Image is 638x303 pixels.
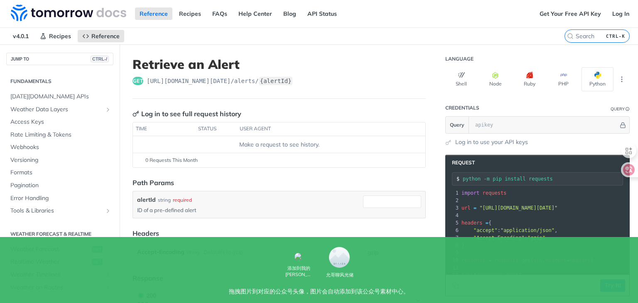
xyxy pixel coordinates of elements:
span: Rate Limiting & Tokens [10,131,111,139]
label: alertId [137,195,156,204]
button: Ruby [513,67,545,91]
span: "gzip" [528,235,545,241]
input: Request instructions [463,176,623,182]
span: Webhooks [10,143,111,151]
span: "[URL][DOMAIN_NAME][DATE]" [479,205,557,211]
span: Error Handling [10,194,111,203]
span: v4.0.1 [8,30,33,42]
span: "accept" [474,227,498,233]
th: user agent [237,122,409,136]
button: Show subpages for Tools & Libraries [105,208,111,214]
div: 3 [446,204,460,212]
button: Shell [445,67,477,91]
a: [DATE][DOMAIN_NAME] APIs [6,90,113,103]
span: Formats [10,169,111,177]
img: Tomorrow.io Weather API Docs [11,5,126,21]
div: Path Params [133,178,174,188]
th: time [133,122,195,136]
p: ID of a pre-defined alert [137,206,360,214]
span: : , [461,227,557,233]
kbd: CTRL-K [604,32,627,40]
a: Error Handling [6,192,113,205]
button: Node [479,67,511,91]
span: Tools & Libraries [10,207,103,215]
span: CTRL-/ [91,56,109,62]
div: required [173,196,192,204]
button: Query [446,117,469,133]
i: Information [626,107,630,111]
span: : [461,235,545,241]
h1: Retrieve an Alert [133,57,426,72]
div: 1 [446,189,460,197]
div: 6 [446,227,460,234]
a: Reference [135,7,172,20]
div: Language [445,56,474,62]
div: Credentials [445,105,479,111]
button: PHP [547,67,579,91]
div: Headers [133,228,159,238]
div: string [158,196,171,204]
span: Access Keys [10,118,111,126]
span: { [461,220,491,226]
a: Weather Data LayersShow subpages for Weather Data Layers [6,103,113,116]
button: Hide [618,121,627,129]
span: "Accept-Encoding" [474,235,525,241]
a: Recipes [35,30,76,42]
th: status [195,122,237,136]
span: "application/json" [501,227,555,233]
a: Recipes [174,7,206,20]
span: = [486,220,488,226]
div: 7 [446,234,460,242]
div: Log in to see full request history [133,109,241,119]
span: get [133,77,143,85]
span: Pagination [10,181,111,190]
span: Request [448,159,475,166]
button: Show subpages for Weather Data Layers [105,106,111,113]
a: Formats [6,166,113,179]
div: QueryInformation [611,106,630,112]
div: Make a request to see history. [136,140,422,149]
label: {alertId} [259,77,292,85]
a: Webhooks [6,141,113,154]
span: Query [450,121,464,129]
a: Get Your Free API Key [535,7,606,20]
svg: Search [567,33,574,39]
a: FAQs [208,7,232,20]
button: JUMP TOCTRL-/ [6,53,113,65]
span: headers [461,220,483,226]
span: 0 Requests This Month [145,156,198,164]
button: Python [582,67,613,91]
span: requests [483,190,507,196]
div: 2 [446,197,460,204]
a: Pagination [6,179,113,192]
a: Log in to use your API keys [455,138,528,147]
span: https://api.tomorrow.io/v4/alerts/{alertId} [147,77,293,85]
input: apikey [471,117,618,133]
span: Reference [91,32,120,40]
div: 4 [446,212,460,219]
button: More Languages [616,73,628,86]
span: [DATE][DOMAIN_NAME] APIs [10,93,111,101]
div: Query [611,106,625,112]
span: = [474,205,476,211]
h2: Fundamentals [6,78,113,85]
span: Versioning [10,156,111,164]
a: Versioning [6,154,113,166]
span: url [461,205,471,211]
svg: Key [133,110,139,117]
h2: Weather Forecast & realtime [6,230,113,238]
a: Tools & LibrariesShow subpages for Tools & Libraries [6,205,113,217]
a: Help Center [234,7,277,20]
svg: More ellipsis [618,76,626,83]
a: Reference [78,30,124,42]
span: Weather Data Layers [10,105,103,114]
a: Access Keys [6,116,113,128]
a: Log In [608,7,634,20]
a: API Status [303,7,341,20]
a: Blog [279,7,301,20]
span: import [461,190,479,196]
span: Recipes [49,32,71,40]
a: Rate Limiting & Tokens [6,129,113,141]
div: 5 [446,219,460,227]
